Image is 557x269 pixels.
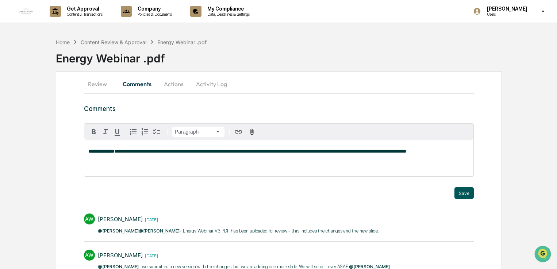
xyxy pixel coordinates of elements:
button: Start new chat [124,58,133,67]
p: Content & Transactions [61,12,106,17]
div: 🔎 [7,107,13,112]
p: [PERSON_NAME] [481,6,531,12]
button: Underline [111,126,123,138]
div: [PERSON_NAME] [98,252,143,259]
p: Policies & Documents [132,12,176,17]
time: Friday, August 22, 2025 at 11:21:05 AM [143,216,158,222]
span: @[PERSON_NAME] [98,228,139,234]
img: 1746055101610-c473b297-6a78-478c-a979-82029cc54cd1 [7,56,20,69]
span: Pylon [73,124,88,129]
p: My Compliance [201,6,253,12]
button: Comments [117,75,157,93]
a: 🔎Data Lookup [4,103,49,116]
div: We're available if you need us! [25,63,92,69]
div: Energy Webinar .pdf [56,46,557,65]
p: Data, Deadlines & Settings [201,12,253,17]
button: Activity Log [190,75,233,93]
button: Italic [100,126,111,138]
a: 🖐️Preclearance [4,89,50,102]
span: @[PERSON_NAME] [139,228,180,234]
div: secondary tabs example [84,75,474,93]
div: Start new chat [25,56,120,63]
button: Block type [172,127,224,137]
div: Home [56,39,70,45]
div: Energy Webinar .pdf [157,39,207,45]
iframe: Open customer support [534,245,553,265]
button: Save [454,187,474,199]
span: Attestations [60,92,91,99]
p: ​ - Energy Webinar V3 PDF has been uploaded for review - this includes the changes and the new sl... [98,227,379,235]
h3: Comments [84,105,474,112]
div: [PERSON_NAME] [98,216,143,223]
a: Powered byPylon [51,123,88,129]
span: Data Lookup [15,106,46,113]
button: Review [84,75,117,93]
img: logo [18,3,35,20]
p: Get Approval [61,6,106,12]
div: 🗄️ [53,93,59,99]
div: Content Review & Approval [81,39,146,45]
a: 🗄️Attestations [50,89,93,102]
div: AW [84,214,95,224]
p: Company [132,6,176,12]
button: Actions [157,75,190,93]
span: Preclearance [15,92,47,99]
p: Users [481,12,531,17]
div: AW [84,250,95,261]
p: How can we help? [7,15,133,27]
button: Bold [88,126,100,138]
time: Friday, August 22, 2025 at 10:39:06 AM [143,252,158,258]
input: Clear [19,33,120,41]
div: 🖐️ [7,93,13,99]
button: Attach files [246,127,258,137]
